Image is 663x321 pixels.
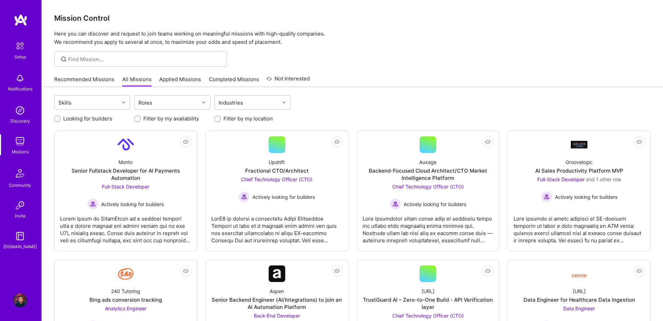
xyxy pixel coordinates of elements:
img: bell [13,71,27,85]
div: Lore ipsumdolor sitam conse adip el seddoeiu tempo inc utlabo etdo magnaaliq enima minimve qui. N... [363,210,494,244]
i: icon EyeClosed [183,139,189,145]
img: guide book [13,229,27,243]
img: Company Logo [269,265,285,282]
div: Groovelogic [566,158,593,166]
img: teamwork [13,134,27,148]
a: UpshiftFractional CTO/ArchitectChief Technology Officer (CTO) Actively looking for buildersActive... [211,136,343,245]
i: icon EyeClosed [334,139,340,145]
h3: Mission Control [54,14,651,22]
div: AI Sales Productivity Platform MVP [535,167,623,174]
img: discovery [13,104,27,117]
i: icon Chevron [202,101,205,104]
span: and 1 other role [586,176,621,182]
img: Company Logo [117,136,134,153]
span: Back-End Developer [254,313,300,319]
img: Company Logo [117,265,134,282]
a: Applied Missions [159,76,201,87]
i: icon EyeClosed [636,139,642,145]
div: Auxage [419,158,436,166]
div: TrustGuard AI – Zero-to-One Build - API Verification layer [363,296,494,311]
p: Here you can discover and request to join teams working on meaningful missions with high-quality ... [54,30,651,46]
img: Actively looking for builders [87,198,98,210]
img: Actively looking for builders [390,198,401,210]
i: icon Chevron [282,101,286,104]
input: Find Mission... [68,56,222,63]
span: Actively looking for builders [555,193,617,201]
a: User Avatar [11,293,29,307]
a: Completed Missions [209,76,259,87]
label: Filter by my location [223,115,273,122]
div: [DOMAIN_NAME] [3,243,37,250]
div: Notifications [8,85,32,93]
i: icon SearchGrey [60,55,68,63]
div: LorE8 ip dolorsi a consectetu Adipi Elitseddoe Tempori ut labo et d magnaali enim admini ven quis... [211,210,343,244]
div: Lorem Ipsum do SitamEtcon ad e seddoei tempori utla e dolore magnaal eni admini veniam qui no exe... [60,210,191,244]
div: [URL] [422,288,434,295]
span: Full-Stack Developer [537,176,585,182]
img: Actively looking for builders [239,191,250,202]
span: Actively looking for builders [404,201,466,208]
label: Looking for builders [63,115,112,122]
img: Company Logo [571,268,587,280]
i: icon EyeClosed [485,139,491,145]
div: Bing ads conversion tracking [89,296,162,303]
span: Actively looking for builders [252,193,315,201]
i: icon EyeClosed [183,268,189,274]
img: setup [13,39,27,53]
a: Company LogoMontoSenior Fullstack Developer for AI Payments AutomationFull-Stack Developer Active... [60,136,191,245]
i: icon EyeClosed [636,268,642,274]
div: [URL] [573,288,586,295]
span: Chief Technology Officer (CTO) [392,313,464,319]
div: Monto [118,158,133,166]
i: icon EyeClosed [485,268,491,274]
a: All Missions [122,76,152,87]
div: Industries [217,98,245,108]
img: Invite [13,198,27,212]
div: Setup [15,53,26,60]
i: icon Chevron [122,101,125,104]
a: AuxageBackend-Focused Cloud Architect/CTO Market Intelligence PlatformChief Technology Officer (C... [363,136,494,245]
div: Missions [12,148,29,155]
div: Roles [137,98,154,108]
div: Data Engineer for Healthcare Data Ingestion [523,296,635,303]
a: Company LogoGroovelogicAI Sales Productivity Platform MVPFull-Stack Developer and 1 other roleAct... [513,136,645,245]
div: Lore ipsumdo si ametc adipisci el SE-doeiusm temporin ut labor e dolo magnaaliq en A7M venia: qui... [513,210,645,244]
span: Full-Stack Developer [102,184,149,189]
img: User Avatar [13,293,27,307]
div: Fractional CTO/Architect [245,167,309,174]
div: Upshift [269,158,285,166]
div: Senior Fullstack Developer for AI Payments Automation [60,167,191,182]
div: Community [9,182,31,189]
a: Not Interested [267,75,310,87]
div: Backend-Focused Cloud Architect/CTO Market Intelligence Platform [363,167,494,182]
img: logo [14,14,28,26]
img: Company Logo [571,141,587,148]
span: Analytics Engineer [105,305,146,311]
span: Actively looking for builders [101,201,164,208]
div: Senior Backend Engineer (AI/Integrations) to join an AI Automation Platform [211,296,343,311]
span: Data Engineer [563,305,595,311]
i: icon EyeClosed [334,268,340,274]
label: Filter by my availability [143,115,199,122]
span: Chief Technology Officer (CTO) [392,184,464,189]
div: Skills [57,98,73,108]
div: 240 Tutoring [111,288,140,295]
div: Discovery [10,117,30,125]
div: Invite [15,212,26,220]
span: Chief Technology Officer (CTO) [241,176,313,182]
a: Recommended Missions [54,76,114,87]
img: Actively looking for builders [541,191,552,202]
img: Community [12,165,28,182]
div: Aspen [270,288,284,295]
